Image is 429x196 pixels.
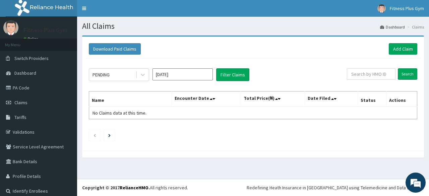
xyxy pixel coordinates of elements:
a: Add Claim [389,43,417,55]
th: Status [358,91,386,107]
h1: All Claims [82,22,424,30]
a: Online [23,37,40,41]
span: Dashboard [14,70,36,76]
a: Next page [108,132,111,138]
span: Tariffs [14,114,26,120]
a: RelianceHMO [120,185,148,191]
span: Switch Providers [14,55,49,61]
div: Redefining Heath Insurance in [GEOGRAPHIC_DATA] using Telemedicine and Data Science! [247,184,424,191]
button: Download Paid Claims [89,43,141,55]
th: Encounter Date [172,91,241,107]
button: Filter Claims [216,68,249,81]
img: User Image [3,20,18,35]
img: User Image [377,4,386,13]
input: Search by HMO ID [347,68,395,80]
input: Select Month and Year [152,68,213,80]
th: Date Filed [305,91,358,107]
th: Name [89,91,172,107]
span: Fitness Plus Gym [390,5,424,11]
th: Actions [386,91,417,107]
th: Total Price(₦) [241,91,305,107]
div: PENDING [93,71,110,78]
span: Claims [14,100,27,106]
span: No Claims data at this time. [93,110,146,116]
p: Fitness Plus Gym [23,27,67,33]
a: Previous page [93,132,96,138]
footer: All rights reserved. [77,179,429,196]
a: Dashboard [380,24,405,30]
input: Search [398,68,417,80]
strong: Copyright © 2017 . [82,185,150,191]
li: Claims [406,24,424,30]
